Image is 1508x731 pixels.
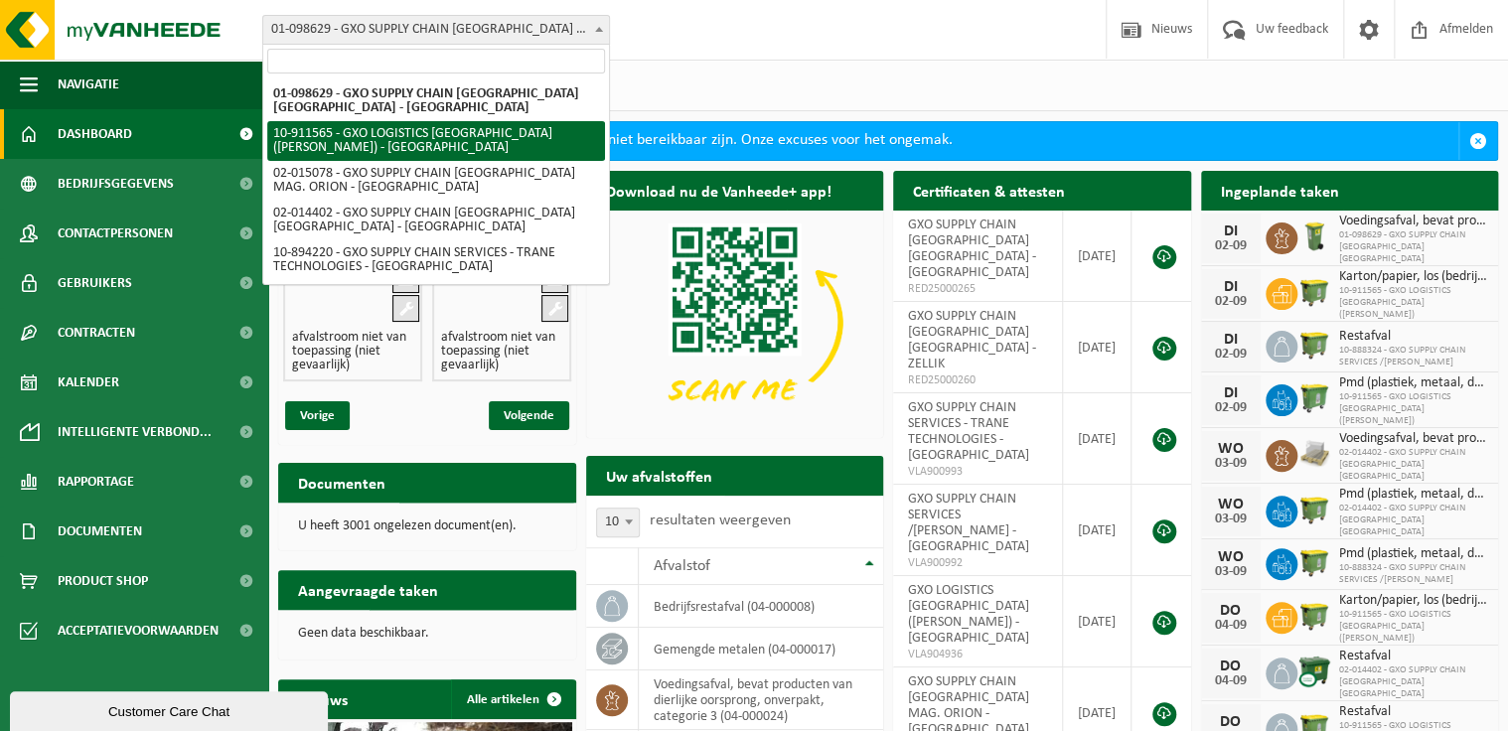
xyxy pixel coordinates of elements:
[1297,545,1331,579] img: WB-1100-HPE-GN-50
[1211,497,1251,512] div: WO
[908,492,1029,554] span: GXO SUPPLY CHAIN SERVICES /[PERSON_NAME] - [GEOGRAPHIC_DATA]
[650,512,791,528] label: resultaten weergeven
[1063,302,1131,393] td: [DATE]
[58,606,219,656] span: Acceptatievoorwaarden
[1063,393,1131,485] td: [DATE]
[1339,487,1489,503] span: Pmd (plastiek, metaal, drankkartons) (bedrijven)
[10,687,332,731] iframe: chat widget
[58,209,173,258] span: Contactpersonen
[58,407,212,457] span: Intelligente verbond...
[654,558,710,574] span: Afvalstof
[1339,593,1489,609] span: Karton/papier, los (bedrijven)
[1211,239,1251,253] div: 02-09
[1211,457,1251,471] div: 03-09
[58,457,134,507] span: Rapportage
[292,331,413,372] h4: afvalstroom niet van toepassing (niet gevaarlijk)
[441,331,562,372] h4: afvalstroom niet van toepassing (niet gevaarlijk)
[278,679,368,718] h2: Nieuws
[1339,329,1489,345] span: Restafval
[1339,391,1489,427] span: 10-911565 - GXO LOGISTICS [GEOGRAPHIC_DATA] ([PERSON_NAME])
[1211,603,1251,619] div: DO
[1211,619,1251,633] div: 04-09
[1211,441,1251,457] div: WO
[908,281,1047,297] span: RED25000265
[1211,348,1251,362] div: 02-09
[586,456,732,495] h2: Uw afvalstoffen
[908,647,1047,662] span: VLA904936
[596,508,640,537] span: 10
[1201,171,1359,210] h2: Ingeplande taken
[1297,275,1331,309] img: WB-1100-HPE-GN-50
[278,463,405,502] h2: Documenten
[58,258,132,308] span: Gebruikers
[1339,375,1489,391] span: Pmd (plastiek, metaal, drankkartons) (bedrijven)
[315,122,1458,160] div: Deze avond zal MyVanheede van 18u tot 21u niet bereikbaar zijn. Onze excuses voor het ongemak.
[451,679,574,719] a: Alle artikelen
[1339,649,1489,664] span: Restafval
[908,464,1047,480] span: VLA900993
[1339,447,1489,483] span: 02-014402 - GXO SUPPLY CHAIN [GEOGRAPHIC_DATA] [GEOGRAPHIC_DATA]
[1339,546,1489,562] span: Pmd (plastiek, metaal, drankkartons) (bedrijven)
[908,400,1029,463] span: GXO SUPPLY CHAIN SERVICES - TRANE TECHNOLOGIES - [GEOGRAPHIC_DATA]
[267,81,605,121] li: 01-098629 - GXO SUPPLY CHAIN [GEOGRAPHIC_DATA] [GEOGRAPHIC_DATA] - [GEOGRAPHIC_DATA]
[58,507,142,556] span: Documenten
[267,201,605,240] li: 02-014402 - GXO SUPPLY CHAIN [GEOGRAPHIC_DATA] [GEOGRAPHIC_DATA] - [GEOGRAPHIC_DATA]
[1211,279,1251,295] div: DI
[1211,714,1251,730] div: DO
[1211,401,1251,415] div: 02-09
[1297,381,1331,415] img: WB-0770-HPE-GN-50
[1211,385,1251,401] div: DI
[298,519,556,533] p: U heeft 3001 ongelezen document(en).
[1063,576,1131,667] td: [DATE]
[1339,704,1489,720] span: Restafval
[1297,437,1331,471] img: LP-PA-00000-WDN-11
[597,509,639,536] span: 10
[1339,664,1489,700] span: 02-014402 - GXO SUPPLY CHAIN [GEOGRAPHIC_DATA] [GEOGRAPHIC_DATA]
[639,670,884,730] td: voedingsafval, bevat producten van dierlijke oorsprong, onverpakt, categorie 3 (04-000024)
[58,358,119,407] span: Kalender
[1211,549,1251,565] div: WO
[1297,493,1331,526] img: WB-1100-HPE-GN-50
[586,171,851,210] h2: Download nu de Vanheede+ app!
[908,555,1047,571] span: VLA900992
[639,585,884,628] td: bedrijfsrestafval (04-000008)
[58,60,119,109] span: Navigatie
[1297,599,1331,633] img: WB-1100-HPE-GN-50
[262,15,610,45] span: 01-098629 - GXO SUPPLY CHAIN ANTWERP NV - ANTWERPEN
[267,161,605,201] li: 02-015078 - GXO SUPPLY CHAIN [GEOGRAPHIC_DATA] MAG. ORION - [GEOGRAPHIC_DATA]
[1339,431,1489,447] span: Voedingsafval, bevat producten van dierlijke oorsprong, gemengde verpakking (exc...
[263,16,609,44] span: 01-098629 - GXO SUPPLY CHAIN ANTWERP NV - ANTWERPEN
[1063,485,1131,576] td: [DATE]
[893,171,1085,210] h2: Certificaten & attesten
[908,372,1047,388] span: RED25000260
[1211,658,1251,674] div: DO
[278,570,458,609] h2: Aangevraagde taken
[1211,512,1251,526] div: 03-09
[908,583,1029,646] span: GXO LOGISTICS [GEOGRAPHIC_DATA] ([PERSON_NAME]) - [GEOGRAPHIC_DATA]
[1339,269,1489,285] span: Karton/papier, los (bedrijven)
[58,109,132,159] span: Dashboard
[1211,332,1251,348] div: DI
[267,240,605,280] li: 10-894220 - GXO SUPPLY CHAIN SERVICES - TRANE TECHNOLOGIES - [GEOGRAPHIC_DATA]
[586,211,884,434] img: Download de VHEPlus App
[58,308,135,358] span: Contracten
[908,309,1036,371] span: GXO SUPPLY CHAIN [GEOGRAPHIC_DATA] [GEOGRAPHIC_DATA] - ZELLIK
[58,159,174,209] span: Bedrijfsgegevens
[1339,503,1489,538] span: 02-014402 - GXO SUPPLY CHAIN [GEOGRAPHIC_DATA] [GEOGRAPHIC_DATA]
[58,556,148,606] span: Product Shop
[285,401,350,430] span: Vorige
[1297,655,1331,688] img: WB-1100-CU
[639,628,884,670] td: gemengde metalen (04-000017)
[908,218,1036,280] span: GXO SUPPLY CHAIN [GEOGRAPHIC_DATA] [GEOGRAPHIC_DATA] - [GEOGRAPHIC_DATA]
[1297,328,1331,362] img: WB-1100-HPE-GN-50
[1339,609,1489,645] span: 10-911565 - GXO LOGISTICS [GEOGRAPHIC_DATA] ([PERSON_NAME])
[489,401,569,430] span: Volgende
[267,121,605,161] li: 10-911565 - GXO LOGISTICS [GEOGRAPHIC_DATA] ([PERSON_NAME]) - [GEOGRAPHIC_DATA]
[1339,562,1489,586] span: 10-888324 - GXO SUPPLY CHAIN SERVICES /[PERSON_NAME]
[1211,674,1251,688] div: 04-09
[1339,214,1489,229] span: Voedingsafval, bevat producten van dierlijke oorsprong, onverpakt, categorie 3
[1339,285,1489,321] span: 10-911565 - GXO LOGISTICS [GEOGRAPHIC_DATA] ([PERSON_NAME])
[1211,565,1251,579] div: 03-09
[1297,219,1331,253] img: WB-0140-HPE-GN-50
